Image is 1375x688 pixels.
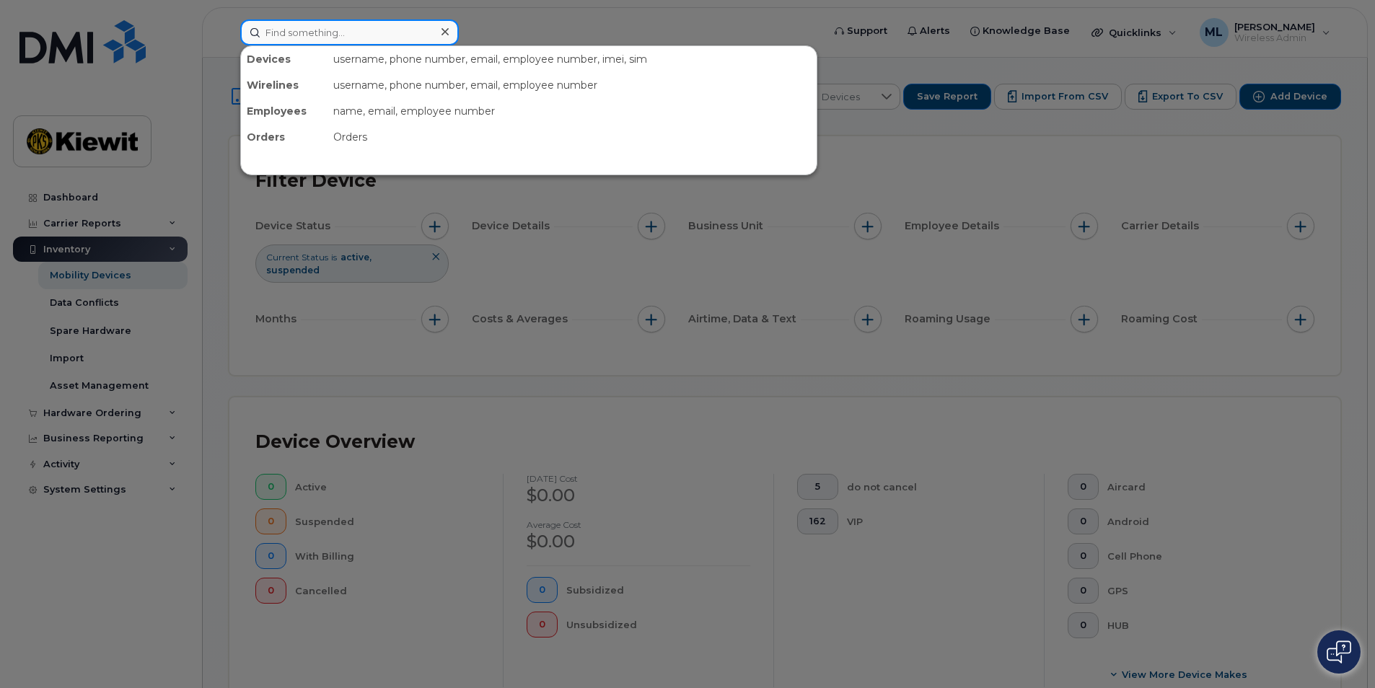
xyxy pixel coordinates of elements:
[328,124,817,150] div: Orders
[241,72,328,98] div: Wirelines
[241,124,328,150] div: Orders
[328,98,817,124] div: name, email, employee number
[241,98,328,124] div: Employees
[241,46,328,72] div: Devices
[1327,640,1351,663] img: Open chat
[328,72,817,98] div: username, phone number, email, employee number
[328,46,817,72] div: username, phone number, email, employee number, imei, sim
